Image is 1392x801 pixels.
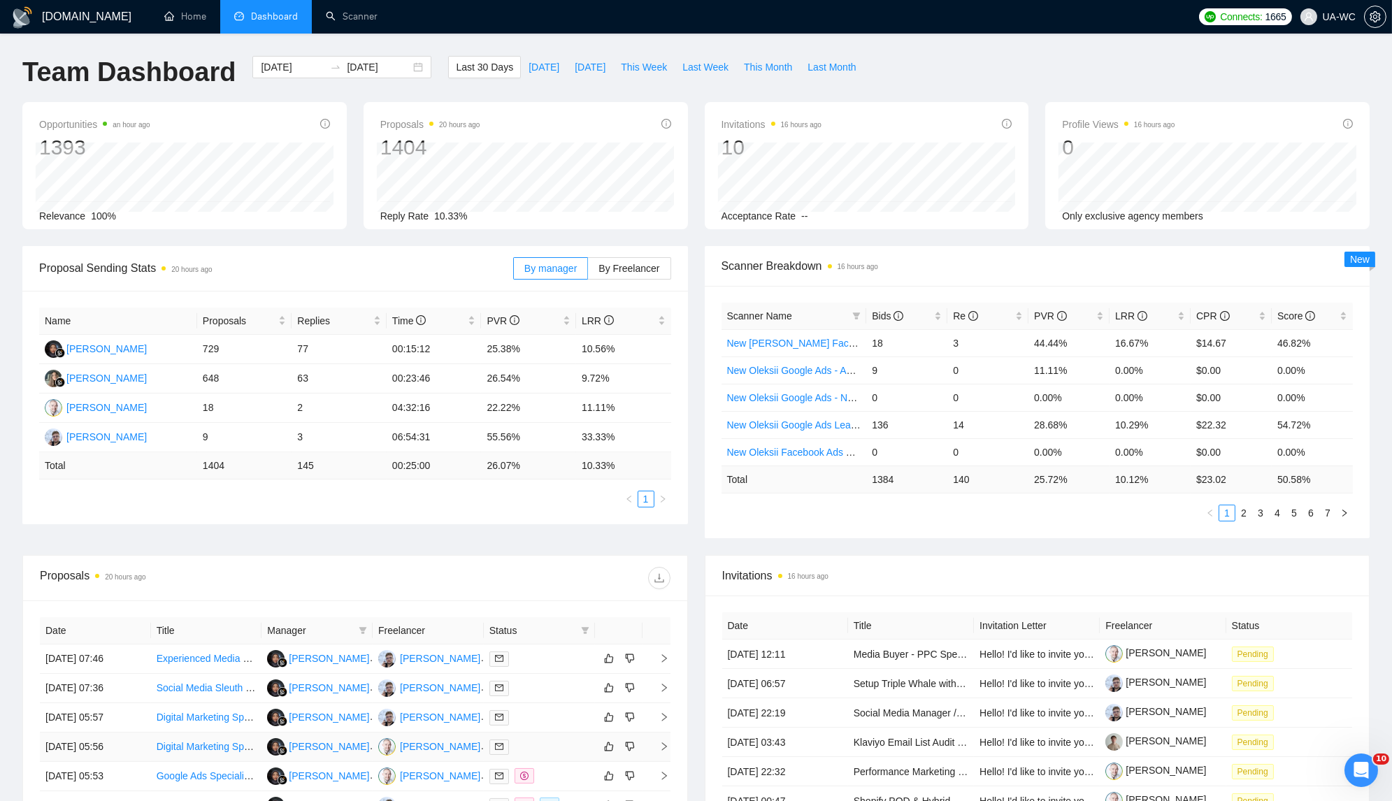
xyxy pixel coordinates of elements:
td: 0.00% [1110,356,1191,384]
span: Opportunities [39,116,150,133]
span: info-circle [320,119,330,129]
button: [DATE] [521,56,567,78]
div: [PERSON_NAME] [289,651,369,666]
a: 2 [1236,505,1251,521]
a: AZ[PERSON_NAME] [267,681,369,693]
td: 44.44% [1028,329,1110,356]
div: [PERSON_NAME] [66,400,147,415]
a: [PERSON_NAME] [1105,735,1206,746]
td: $0.00 [1191,384,1272,411]
img: logo [11,6,34,29]
li: 4 [1269,505,1286,521]
a: Google Ads Specialist Needed for Business Growth [157,770,380,781]
td: 50.58 % [1272,466,1353,493]
span: dislike [625,712,635,723]
span: left [625,495,633,503]
button: Last 30 Days [448,56,521,78]
span: Relevance [39,210,85,222]
button: dislike [622,767,638,784]
td: Total [722,466,867,493]
td: 00:23:46 [387,364,482,394]
th: Proposals [197,308,292,335]
span: dislike [625,653,635,664]
a: OC[PERSON_NAME] [45,401,147,412]
span: like [604,741,614,752]
a: 1 [1219,505,1235,521]
img: IG [45,428,62,446]
td: 18 [866,329,947,356]
td: 3 [947,329,1028,356]
td: 0 [866,384,947,411]
time: 20 hours ago [439,121,480,129]
td: 0 [947,384,1028,411]
span: info-circle [1220,311,1230,321]
span: filter [581,626,589,635]
th: Name [39,308,197,335]
span: Reply Rate [380,210,429,222]
time: 16 hours ago [838,263,878,270]
span: info-circle [661,119,671,129]
img: gigradar-bm.png [278,746,287,756]
a: AZ[PERSON_NAME] [267,711,369,722]
button: like [601,650,617,667]
a: Digital Marketing Specialist for Hospitality Sector [157,741,367,752]
input: End date [347,59,410,75]
div: [PERSON_NAME] [400,709,480,725]
td: 0.00% [1272,356,1353,384]
td: $0.00 [1191,438,1272,466]
img: c1AccpU0r5eTAMyEJsuISipwjq7qb2Kar6-KqnmSvKGuvk5qEoKhuKfg-uT9402ECS [1105,704,1123,721]
span: filter [356,620,370,641]
img: IG [378,650,396,667]
td: $14.67 [1191,329,1272,356]
li: 1 [638,491,654,507]
td: 9.72% [576,364,671,394]
td: 77 [292,335,387,364]
a: setting [1364,11,1386,22]
a: Pending [1232,736,1279,747]
td: 16.67% [1110,329,1191,356]
a: IG[PERSON_NAME] [378,711,480,722]
a: Pending [1232,677,1279,688]
span: filter [852,312,861,320]
div: [PERSON_NAME] [289,768,369,784]
td: 10.12 % [1110,466,1191,493]
img: AZ [267,709,285,726]
span: info-circle [894,311,903,321]
td: $0.00 [1191,356,1272,384]
button: left [621,491,638,507]
span: Pending [1232,705,1274,721]
img: c1-Ow9aLcblqxt-YoFKzxHgGnqRasFAsWW5KzfFKq3aDEBdJ9EVDXstja2V5Hd90t7 [1105,645,1123,663]
li: 7 [1319,505,1336,521]
span: info-circle [416,315,426,325]
span: 1665 [1265,9,1286,24]
span: mail [495,654,503,663]
span: Last Month [808,59,856,75]
a: searchScanner [326,10,378,22]
div: [PERSON_NAME] [400,768,480,784]
a: Setup Triple Whale with Shopify, Meta & Google Ads + Custom Expense Integration [854,678,1216,689]
a: Media Buyer - PPC Specialist - Remote [854,649,1025,660]
button: left [1202,505,1219,521]
a: [PERSON_NAME] [1105,765,1206,776]
span: [DATE] [575,59,605,75]
span: info-circle [968,311,978,321]
li: 1 [1219,505,1235,521]
td: 06:54:31 [387,423,482,452]
span: Score [1277,310,1315,322]
li: Previous Page [1202,505,1219,521]
span: Proposals [203,313,276,329]
span: left [1206,509,1214,517]
span: Pending [1232,647,1274,662]
td: 10.29% [1110,411,1191,438]
div: 1393 [39,134,150,161]
td: 55.56% [481,423,576,452]
img: IG [378,709,396,726]
img: gigradar-bm.png [278,687,287,697]
img: AZ [267,767,285,785]
time: an hour ago [113,121,150,129]
span: CPR [1196,310,1229,322]
span: mail [495,684,503,692]
li: 5 [1286,505,1303,521]
time: 20 hours ago [171,266,212,273]
td: 140 [947,466,1028,493]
